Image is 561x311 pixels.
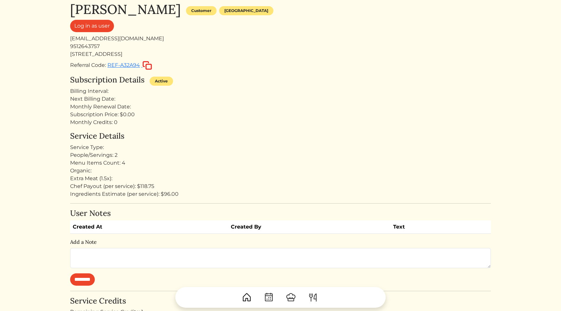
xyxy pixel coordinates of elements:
th: Text [391,220,467,234]
h6: Add a Note [70,239,491,245]
div: Chef Payout (per service): $118.75 [70,182,491,190]
div: Menu Items Count: 4 [70,159,491,167]
a: Log in as user [70,20,114,32]
img: ForkKnife-55491504ffdb50bab0c1e09e7649658475375261d09fd45db06cec23bce548bf.svg [308,292,318,303]
div: Subscription Price: $0.00 [70,111,491,118]
h1: [PERSON_NAME] [70,2,181,17]
div: Billing Interval: [70,87,491,95]
div: Next Billing Date: [70,95,491,103]
div: Ingredients Estimate (per service): $96.00 [70,190,491,198]
span: REF-A32A94 [107,62,140,68]
img: copy-c88c4d5ff2289bbd861d3078f624592c1430c12286b036973db34a3c10e19d95.svg [143,61,152,70]
button: REF-A32A94 [107,61,152,70]
div: [GEOGRAPHIC_DATA] [219,6,273,15]
th: Created At [70,220,228,234]
div: [EMAIL_ADDRESS][DOMAIN_NAME] [70,35,491,43]
div: Monthly Credits: 0 [70,118,491,126]
div: People/Servings: 2 [70,151,491,159]
h4: User Notes [70,209,491,218]
div: [STREET_ADDRESS] [70,50,491,58]
h4: Subscription Details [70,75,144,85]
img: CalendarDots-5bcf9d9080389f2a281d69619e1c85352834be518fbc73d9501aef674afc0d57.svg [264,292,274,303]
div: Monthly Renewal Date: [70,103,491,111]
div: Active [150,77,173,86]
img: House-9bf13187bcbb5817f509fe5e7408150f90897510c4275e13d0d5fca38e0b5951.svg [242,292,252,303]
h4: Service Details [70,131,491,141]
img: ChefHat-a374fb509e4f37eb0702ca99f5f64f3b6956810f32a249b33092029f8484b388.svg [286,292,296,303]
th: Created By [228,220,391,234]
div: Customer [186,6,217,15]
div: Service Type: [70,143,491,151]
span: Referral Code: [70,62,106,68]
div: Extra Meat (1.5x): [70,175,491,182]
div: Organic: [70,167,491,175]
div: 9512643757 [70,43,491,50]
